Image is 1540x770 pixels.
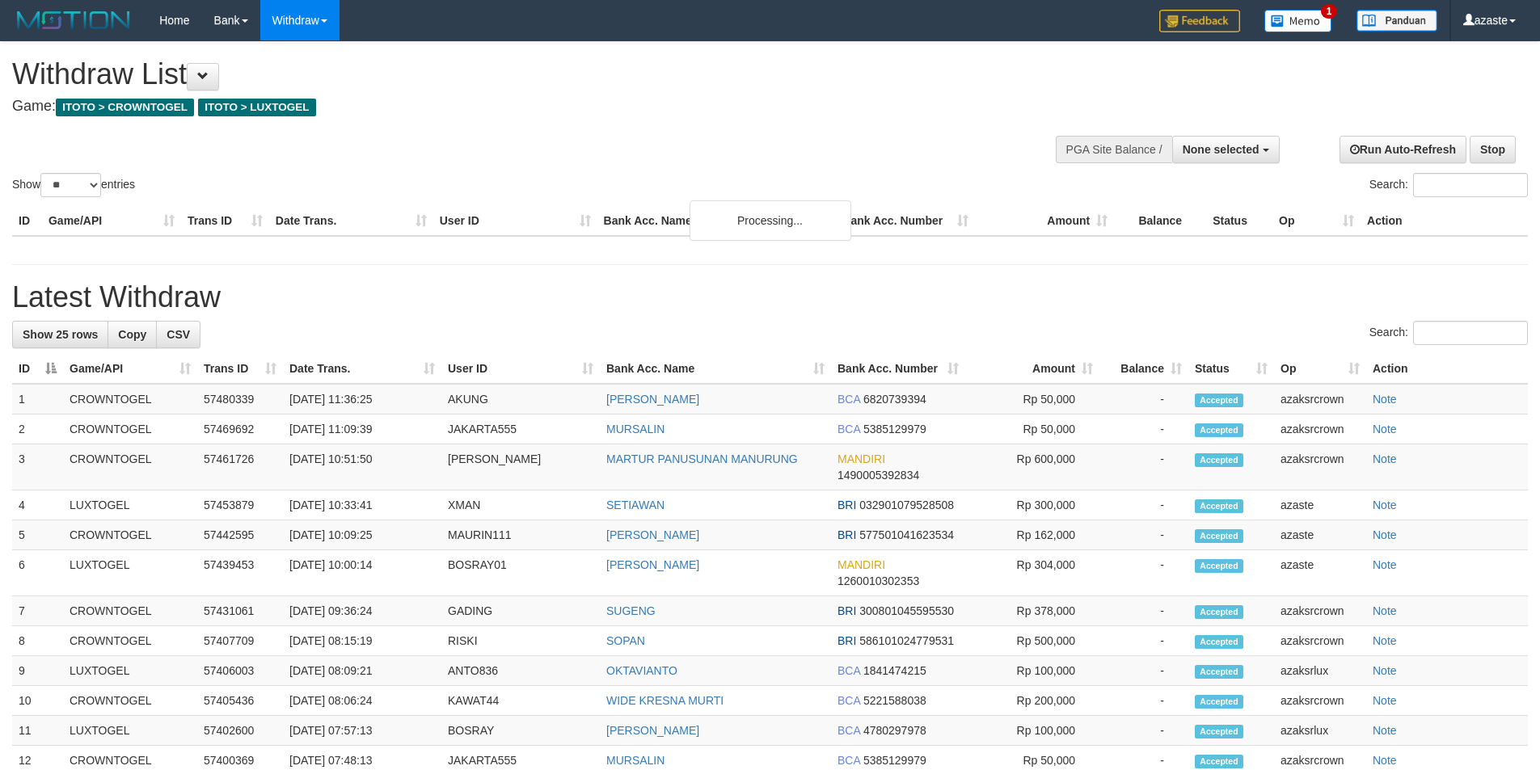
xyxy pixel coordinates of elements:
a: Note [1373,452,1397,465]
span: Copy 4780297978 to clipboard [863,724,926,737]
a: CSV [156,321,200,348]
td: azaksrcrown [1274,686,1366,716]
td: 9 [12,656,63,686]
td: Rp 162,000 [965,520,1099,550]
td: azaste [1274,520,1366,550]
a: Note [1373,528,1397,541]
a: [PERSON_NAME] [606,528,699,541]
span: Copy [118,328,146,341]
td: - [1099,626,1188,656]
td: azaksrcrown [1274,626,1366,656]
span: Accepted [1195,559,1243,573]
td: 57439453 [197,550,283,596]
td: Rp 50,000 [965,384,1099,414]
th: Action [1366,354,1528,384]
th: User ID: activate to sort column ascending [441,354,600,384]
span: BCA [838,754,860,767]
span: Accepted [1195,725,1243,738]
input: Search: [1413,173,1528,197]
span: Show 25 rows [23,328,98,341]
a: Copy [108,321,157,348]
td: [DATE] 10:51:50 [283,444,441,490]
th: User ID [433,206,597,236]
td: - [1099,414,1188,444]
td: [DATE] 11:09:39 [283,414,441,444]
th: Bank Acc. Name: activate to sort column ascending [600,354,831,384]
td: [DATE] 08:09:21 [283,656,441,686]
th: Bank Acc. Number [836,206,975,236]
td: Rp 50,000 [965,414,1099,444]
td: 4 [12,490,63,520]
img: Button%20Memo.svg [1264,10,1332,32]
td: Rp 200,000 [965,686,1099,716]
span: BRI [838,528,856,541]
td: CROWNTOGEL [63,626,197,656]
a: Stop [1470,136,1516,163]
span: Accepted [1195,453,1243,467]
td: [DATE] 10:09:25 [283,520,441,550]
td: JAKARTA555 [441,414,600,444]
span: CSV [167,328,190,341]
a: Note [1373,558,1397,571]
td: LUXTOGEL [63,716,197,746]
td: GADING [441,596,600,626]
td: - [1099,490,1188,520]
td: [DATE] 08:06:24 [283,686,441,716]
td: 57406003 [197,656,283,686]
td: 6 [12,550,63,596]
td: - [1099,596,1188,626]
td: 57407709 [197,626,283,656]
td: - [1099,716,1188,746]
h4: Game: [12,99,1010,115]
td: [DATE] 09:36:24 [283,596,441,626]
img: MOTION_logo.png [12,8,135,32]
span: 1 [1321,4,1338,19]
td: 57431061 [197,596,283,626]
th: Date Trans. [269,206,433,236]
label: Search: [1369,321,1528,345]
td: azaksrcrown [1274,444,1366,490]
td: 57405436 [197,686,283,716]
span: Accepted [1195,755,1243,768]
td: [DATE] 07:57:13 [283,716,441,746]
td: 57442595 [197,520,283,550]
span: Copy 586101024779531 to clipboard [859,634,954,647]
a: MARTUR PANUSUNAN MANURUNG [606,452,798,465]
span: ITOTO > LUXTOGEL [198,99,316,116]
a: Show 25 rows [12,321,108,348]
span: Copy 6820739394 to clipboard [863,393,926,406]
img: Feedback.jpg [1159,10,1240,32]
td: 57453879 [197,490,283,520]
th: Action [1361,206,1528,236]
td: - [1099,444,1188,490]
th: Game/API [42,206,181,236]
a: Note [1373,724,1397,737]
td: CROWNTOGEL [63,596,197,626]
td: azaksrcrown [1274,414,1366,444]
td: azaksrcrown [1274,596,1366,626]
button: None selected [1172,136,1280,163]
div: PGA Site Balance / [1056,136,1172,163]
td: 2 [12,414,63,444]
span: Copy 032901079528508 to clipboard [859,499,954,511]
td: MAURIN111 [441,520,600,550]
td: 1 [12,384,63,414]
span: Accepted [1195,635,1243,649]
td: Rp 304,000 [965,550,1099,596]
a: Note [1373,664,1397,677]
td: - [1099,686,1188,716]
span: BCA [838,724,860,737]
a: SETIAWAN [606,499,665,511]
a: SOPAN [606,634,645,647]
span: BCA [838,393,860,406]
td: azaksrcrown [1274,384,1366,414]
span: MANDIRI [838,452,885,465]
td: [DATE] 11:36:25 [283,384,441,414]
td: CROWNTOGEL [63,414,197,444]
h1: Latest Withdraw [12,281,1528,313]
td: CROWNTOGEL [63,384,197,414]
a: MURSALIN [606,754,665,767]
td: Rp 300,000 [965,490,1099,520]
td: 57461726 [197,444,283,490]
span: Copy 5385129979 to clipboard [863,754,926,767]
